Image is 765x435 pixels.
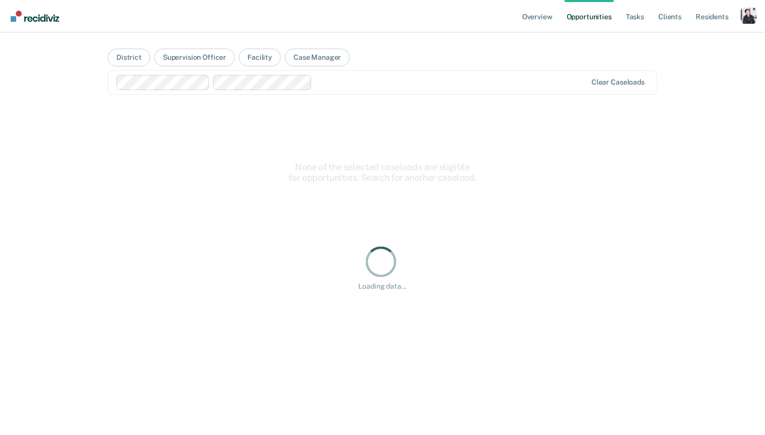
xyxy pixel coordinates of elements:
div: Loading data... [359,282,407,291]
img: Recidiviz [11,11,59,22]
button: Case Manager [285,49,350,66]
button: District [108,49,150,66]
div: Clear caseloads [591,78,645,87]
button: Facility [239,49,281,66]
button: Profile dropdown button [741,8,757,24]
button: Supervision Officer [154,49,235,66]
